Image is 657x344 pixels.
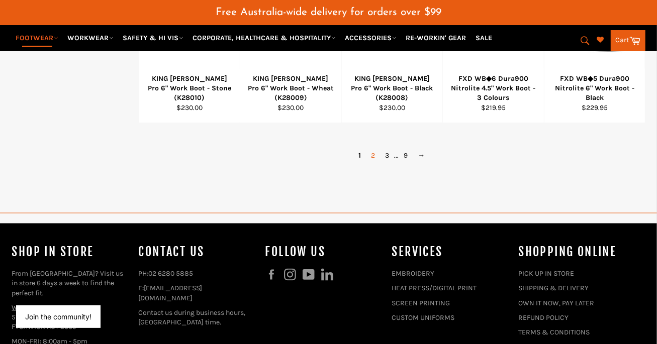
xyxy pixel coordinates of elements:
[519,284,589,292] a: SHIPPING & DELIVERY
[247,74,335,103] div: KING [PERSON_NAME] Pro 6" Work Boot - Wheat (K28009)
[64,29,118,47] a: WORKWEAR
[145,74,234,103] div: KING [PERSON_NAME] Pro 6" Work Boot - Stone (K28010)
[12,303,58,312] a: WORKIN GEAR
[399,148,413,163] a: 9
[341,29,401,47] a: ACCESSORIES
[519,244,635,260] h4: SHOPPING ONLINE
[392,313,455,322] a: CUSTOM UNIFORMS
[12,244,129,260] h4: Shop In Store
[119,29,187,47] a: SAFETY & HI VIS
[611,30,645,51] a: Cart
[348,74,436,103] div: KING [PERSON_NAME] Pro 6" Work Boot - Black (K28008)
[519,269,575,278] a: PICK UP IN STORE
[395,151,399,160] span: ...
[265,244,382,260] h4: Follow us
[139,308,255,327] p: Contact us during business hours, [GEOGRAPHIC_DATA] time.
[392,284,477,292] a: HEAT PRESS/DIGITAL PRINT
[381,148,395,163] a: 3
[25,312,91,321] button: Join the community!
[402,29,471,47] a: RE-WORKIN' GEAR
[472,29,497,47] a: SALE
[139,284,203,302] a: [EMAIL_ADDRESS][DOMAIN_NAME]
[366,148,381,163] a: 2
[354,148,366,163] span: 1
[392,244,509,260] h4: services
[12,269,129,298] p: From [GEOGRAPHIC_DATA]? Visit us in store 6 days a week to find the perfect fit.
[449,74,538,103] div: FXD WB◆6 Dura900 Nitrolite 4.5" Work Boot - 3 Colours
[550,74,639,103] div: FXD WB◆5 Dura900 Nitrolite 6" Work Boot - Black
[139,269,255,278] p: PH:
[519,328,590,336] a: TERMS & CONDITIONS
[519,299,595,307] a: OWN IT NOW, PAY LATER
[189,29,340,47] a: CORPORATE, HEALTHCARE & HOSPITALITY
[12,29,62,47] a: FOOTWEAR
[392,269,435,278] a: EMBROIDERY
[139,283,255,303] p: E:
[413,148,430,163] a: →
[12,303,129,332] p: 51 KEMBLA ST FYSHWICK ACT 2609
[149,269,194,278] a: 02 6280 5885
[519,313,569,322] a: REFUND POLICY
[216,7,441,18] span: Free Australia-wide delivery for orders over $99
[139,244,255,260] h4: Contact Us
[392,299,450,307] a: SCREEN PRINTING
